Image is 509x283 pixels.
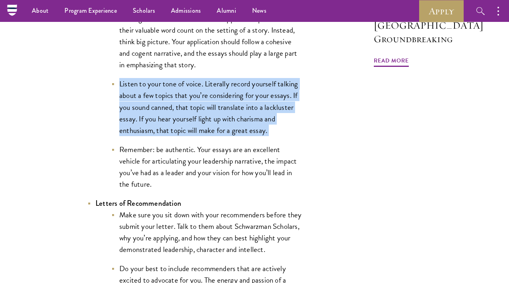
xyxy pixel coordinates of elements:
[111,13,302,70] li: Don’t get lost in the details. Some applicants spend much of their valuable word count on the set...
[111,209,302,255] li: Make sure you sit down with your recommenders before they submit your letter. Talk to them about ...
[95,198,181,209] strong: Letters of Recommendation
[111,144,302,190] li: Remember: be authentic. Your essays are an excellent vehicle for articulating your leadership nar...
[374,56,409,68] span: Read More
[111,78,302,136] li: Listen to your tone of voice. Literally record yourself talking about a few topics that you’re co...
